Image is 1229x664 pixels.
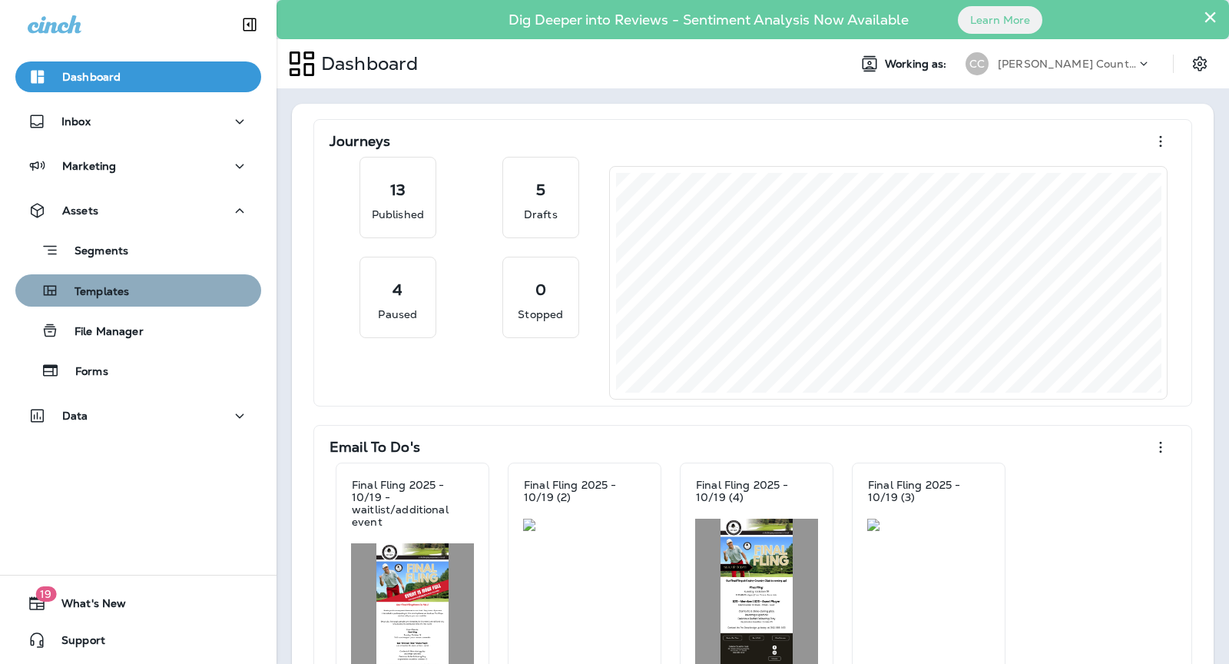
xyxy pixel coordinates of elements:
p: Dashboard [62,71,121,83]
p: Segments [59,244,128,260]
p: Stopped [518,307,563,322]
p: Assets [62,204,98,217]
button: Assets [15,195,261,226]
button: Dashboard [15,61,261,92]
button: Forms [15,354,261,387]
p: File Manager [59,325,144,340]
span: What's New [46,597,126,616]
button: Marketing [15,151,261,181]
button: 19What's New [15,588,261,619]
button: Close [1203,5,1217,29]
button: Support [15,625,261,656]
button: Collapse Sidebar [228,9,271,40]
button: Data [15,400,261,431]
span: Working as: [885,58,950,71]
button: Templates [15,274,261,307]
p: [PERSON_NAME] Country Club [998,58,1136,70]
p: Paused [378,307,417,322]
p: Data [62,410,88,422]
span: Support [46,634,105,652]
div: CC [966,52,989,75]
button: Segments [15,234,261,267]
p: Final Fling 2025 - 10/19 (3) [868,479,989,503]
img: 9c408b69-0c3c-4490-bb8f-df7938697b06.jpg [523,519,646,531]
p: Published [372,207,424,222]
p: 13 [390,182,406,198]
p: 5 [536,182,545,198]
span: 19 [35,586,56,602]
button: File Manager [15,314,261,347]
p: Drafts [524,207,558,222]
p: Final Fling 2025 - 10/19 (2) [524,479,645,503]
p: Dig Deeper into Reviews - Sentiment Analysis Now Available [464,18,953,22]
button: Settings [1186,50,1214,78]
p: 4 [393,282,402,297]
button: Inbox [15,106,261,137]
p: Final Fling 2025 - 10/19 - waitlist/additional event [352,479,473,528]
p: Dashboard [315,52,418,75]
p: Marketing [62,160,116,172]
p: Forms [60,365,108,380]
p: Inbox [61,115,91,128]
img: be8523a9-9bfe-4b75-8c50-84f9adb2f190.jpg [867,519,990,531]
p: Email To Do's [330,440,420,455]
p: Journeys [330,134,390,149]
p: Final Fling 2025 - 10/19 (4) [696,479,817,503]
p: 0 [535,282,546,297]
button: Learn More [958,6,1042,34]
p: Templates [59,285,129,300]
